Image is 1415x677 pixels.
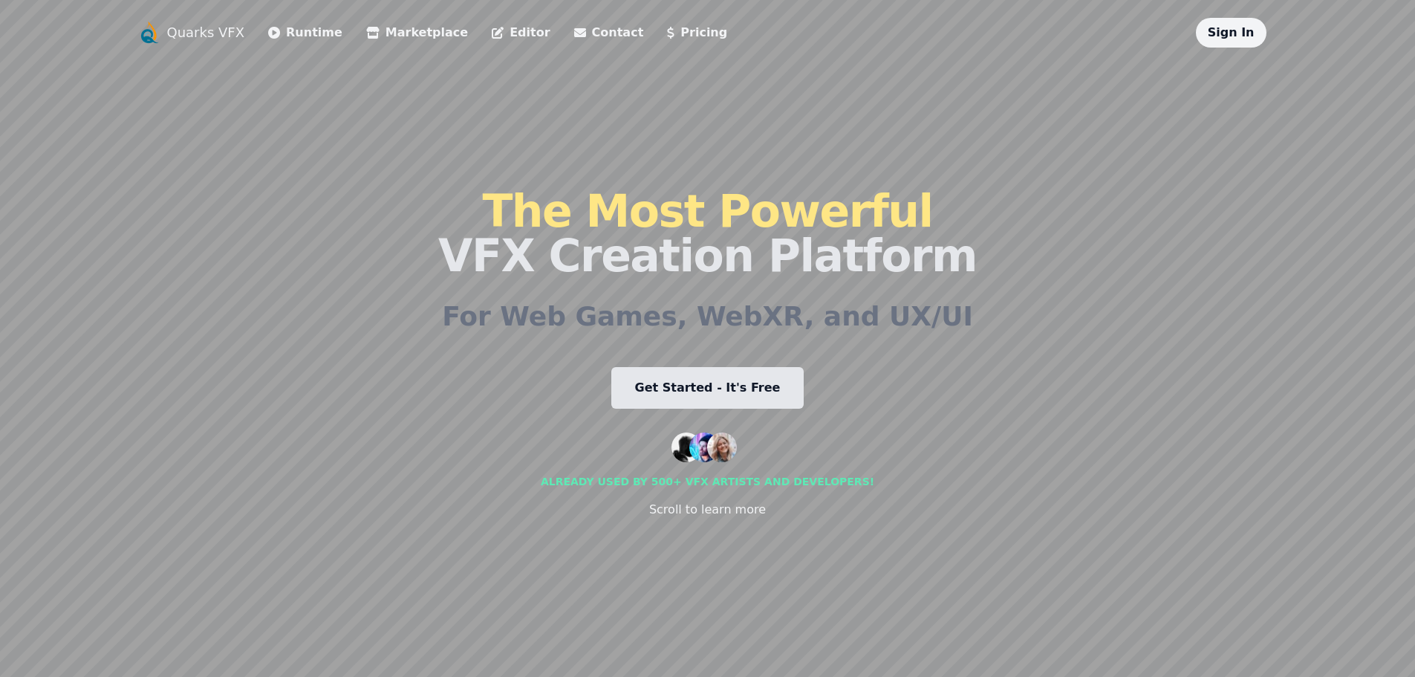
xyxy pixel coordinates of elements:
[611,367,804,409] a: Get Started - It's Free
[671,433,701,462] img: customer 1
[268,24,342,42] a: Runtime
[167,22,245,43] a: Quarks VFX
[689,433,719,462] img: customer 2
[541,474,874,489] div: Already used by 500+ vfx artists and developers!
[649,501,766,519] div: Scroll to learn more
[1208,25,1255,39] a: Sign In
[442,302,973,331] h2: For Web Games, WebXR, and UX/UI
[707,433,737,462] img: customer 3
[492,24,550,42] a: Editor
[438,189,977,278] h1: VFX Creation Platform
[366,24,468,42] a: Marketplace
[482,185,932,237] span: The Most Powerful
[574,24,644,42] a: Contact
[667,24,727,42] a: Pricing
